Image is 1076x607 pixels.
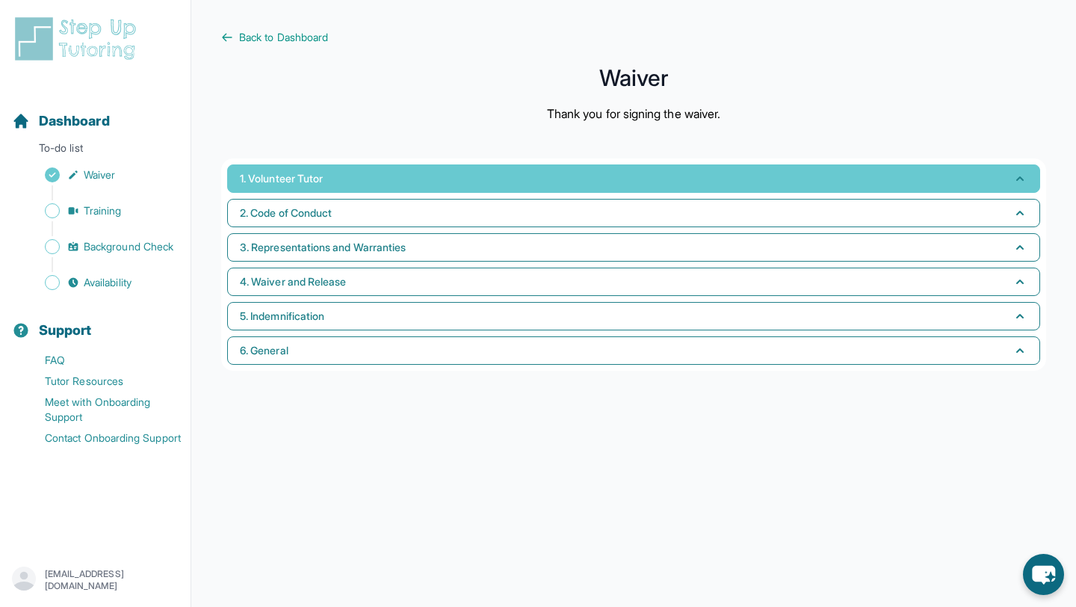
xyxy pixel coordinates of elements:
[12,350,191,371] a: FAQ
[12,392,191,428] a: Meet with Onboarding Support
[1023,554,1064,595] button: chat-button
[6,141,185,161] p: To-do list
[6,296,185,347] button: Support
[240,240,406,255] span: 3. Representations and Warranties
[240,171,323,186] span: 1. Volunteer Tutor
[240,274,346,289] span: 4. Waiver and Release
[12,236,191,257] a: Background Check
[12,272,191,293] a: Availability
[12,15,145,63] img: logo
[221,69,1046,87] h1: Waiver
[45,568,179,592] p: [EMAIL_ADDRESS][DOMAIN_NAME]
[227,302,1040,330] button: 5. Indemnification
[227,336,1040,365] button: 6. General
[240,206,332,221] span: 2. Code of Conduct
[239,30,328,45] span: Back to Dashboard
[39,111,110,132] span: Dashboard
[12,200,191,221] a: Training
[227,268,1040,296] button: 4. Waiver and Release
[84,239,173,254] span: Background Check
[39,320,92,341] span: Support
[12,111,110,132] a: Dashboard
[12,567,179,594] button: [EMAIL_ADDRESS][DOMAIN_NAME]
[227,233,1040,262] button: 3. Representations and Warranties
[240,309,324,324] span: 5. Indemnification
[84,275,132,290] span: Availability
[12,164,191,185] a: Waiver
[227,199,1040,227] button: 2. Code of Conduct
[240,343,288,358] span: 6. General
[84,203,122,218] span: Training
[221,30,1046,45] a: Back to Dashboard
[84,167,115,182] span: Waiver
[12,371,191,392] a: Tutor Resources
[547,105,720,123] p: Thank you for signing the waiver.
[6,87,185,138] button: Dashboard
[12,428,191,449] a: Contact Onboarding Support
[227,164,1040,193] button: 1. Volunteer Tutor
